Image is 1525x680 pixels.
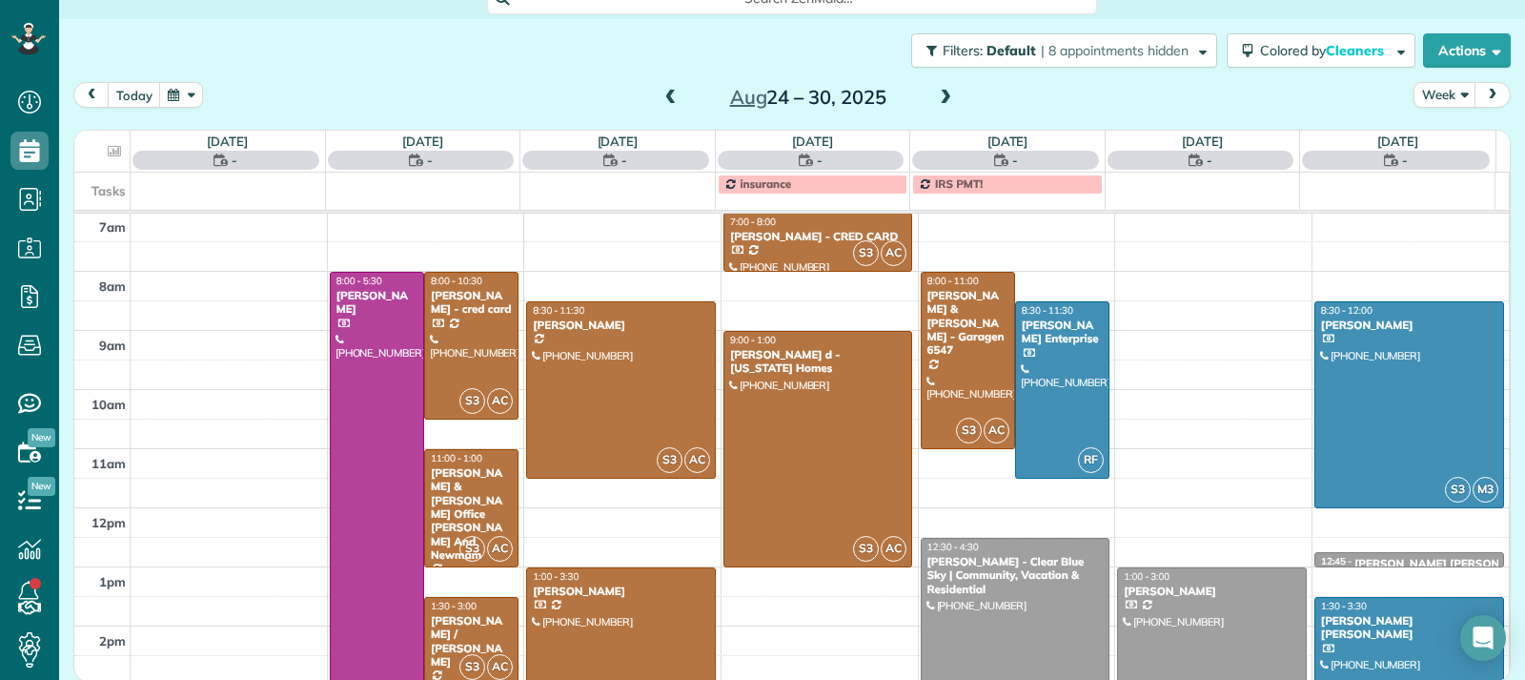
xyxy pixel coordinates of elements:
[987,134,1028,149] a: [DATE]
[1326,42,1387,59] span: Cleaners
[108,82,161,108] button: today
[881,240,906,266] span: AC
[1260,42,1391,59] span: Colored by
[730,334,776,346] span: 9:00 - 1:00
[532,319,710,332] div: [PERSON_NAME]
[431,452,482,464] span: 11:00 - 1:00
[956,418,982,443] span: S3
[1402,151,1408,170] span: -
[926,555,1105,596] div: [PERSON_NAME] - Clear Blue Sky | Community, Vacation & Residential
[402,134,443,149] a: [DATE]
[1320,614,1498,642] div: [PERSON_NAME] [PERSON_NAME]
[621,151,627,170] span: -
[730,216,776,228] span: 7:00 - 8:00
[926,289,1009,358] div: [PERSON_NAME] & [PERSON_NAME] - Garagen 6547
[1321,600,1367,612] span: 1:30 - 3:30
[1473,477,1498,503] span: M3
[1123,585,1301,598] div: [PERSON_NAME]
[853,240,879,266] span: S3
[740,176,791,191] span: insurance
[729,348,907,376] div: [PERSON_NAME] d - [US_STATE] Homes
[207,134,248,149] a: [DATE]
[99,574,126,589] span: 1pm
[935,176,983,191] span: IRS PMT!
[1460,615,1506,661] div: Open Intercom Messenger
[91,397,126,412] span: 10am
[91,456,126,471] span: 11am
[459,388,485,414] span: S3
[99,278,126,294] span: 8am
[487,654,513,680] span: AC
[689,87,927,108] h2: 24 – 30, 2025
[533,570,579,583] span: 1:00 - 3:30
[1078,447,1104,473] span: RF
[729,230,907,243] div: [PERSON_NAME] - CRED CARD
[943,42,983,59] span: Filters:
[1474,82,1511,108] button: next
[1124,570,1169,583] span: 1:00 - 3:00
[1022,304,1073,317] span: 8:30 - 11:30
[99,219,126,235] span: 7am
[91,515,126,530] span: 12pm
[1321,304,1372,317] span: 8:30 - 12:00
[902,33,1217,68] a: Filters: Default | 8 appointments hidden
[487,536,513,562] span: AC
[459,536,485,562] span: S3
[430,614,513,670] div: [PERSON_NAME] / [PERSON_NAME]
[598,134,639,149] a: [DATE]
[336,275,382,287] span: 8:00 - 5:30
[430,466,513,563] div: [PERSON_NAME] & [PERSON_NAME] Office [PERSON_NAME] And Newmam
[657,447,682,473] span: S3
[28,477,55,496] span: New
[427,151,433,170] span: -
[1413,82,1476,108] button: Week
[335,289,418,317] div: [PERSON_NAME]
[430,289,513,317] div: [PERSON_NAME] - cred card
[881,536,906,562] span: AC
[459,654,485,680] span: S3
[1227,33,1415,68] button: Colored byCleaners
[911,33,1217,68] button: Filters: Default | 8 appointments hidden
[532,585,710,598] div: [PERSON_NAME]
[28,428,55,447] span: New
[792,134,833,149] a: [DATE]
[927,541,979,553] span: 12:30 - 4:30
[1207,151,1212,170] span: -
[853,536,879,562] span: S3
[73,82,110,108] button: prev
[1445,477,1471,503] span: S3
[232,151,237,170] span: -
[986,42,1037,59] span: Default
[431,275,482,287] span: 8:00 - 10:30
[1377,134,1418,149] a: [DATE]
[99,338,126,353] span: 9am
[1182,134,1223,149] a: [DATE]
[730,85,767,109] span: Aug
[1012,151,1018,170] span: -
[1041,42,1189,59] span: | 8 appointments hidden
[431,600,477,612] span: 1:30 - 3:00
[487,388,513,414] span: AC
[1021,319,1104,346] div: [PERSON_NAME] Enterprise
[684,447,710,473] span: AC
[99,633,126,649] span: 2pm
[1423,33,1511,68] button: Actions
[533,304,584,317] span: 8:30 - 11:30
[1320,319,1498,332] div: [PERSON_NAME]
[984,418,1009,443] span: AC
[817,151,823,170] span: -
[927,275,979,287] span: 8:00 - 11:00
